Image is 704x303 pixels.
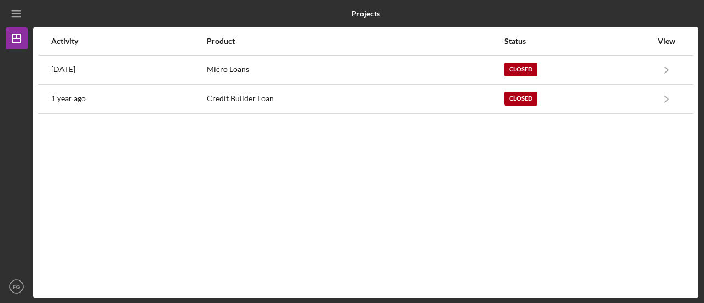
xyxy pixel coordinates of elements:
[51,37,206,46] div: Activity
[504,63,537,76] div: Closed
[207,37,503,46] div: Product
[207,85,503,113] div: Credit Builder Loan
[51,65,75,74] time: 2024-10-03 18:29
[504,92,537,106] div: Closed
[13,284,20,290] text: FG
[207,56,503,84] div: Micro Loans
[51,94,86,103] time: 2024-07-17 02:08
[504,37,652,46] div: Status
[351,9,380,18] b: Projects
[653,37,680,46] div: View
[5,276,28,298] button: FG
